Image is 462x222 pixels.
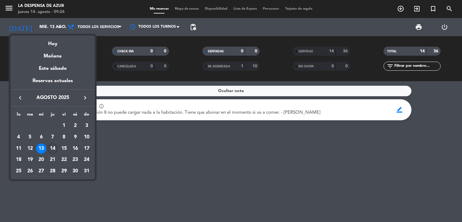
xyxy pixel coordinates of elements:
[58,165,70,177] td: 29 de agosto de 2025
[80,94,91,102] button: keyboard_arrow_right
[59,155,69,165] div: 22
[25,132,35,142] div: 5
[70,165,81,177] td: 30 de agosto de 2025
[81,165,92,177] td: 31 de agosto de 2025
[24,165,36,177] td: 26 de agosto de 2025
[70,111,81,120] th: sábado
[58,120,70,131] td: 1 de agosto de 2025
[59,132,69,142] div: 8
[35,154,47,165] td: 20 de agosto de 2025
[11,77,95,89] div: Reservas actuales
[82,155,92,165] div: 24
[58,111,70,120] th: viernes
[48,132,58,142] div: 7
[58,154,70,165] td: 22 de agosto de 2025
[35,131,47,143] td: 6 de agosto de 2025
[70,155,80,165] div: 23
[25,143,35,154] div: 12
[25,166,35,176] div: 26
[70,166,80,176] div: 30
[82,143,92,154] div: 17
[24,111,36,120] th: martes
[11,35,95,48] div: Hoy
[48,155,58,165] div: 21
[59,143,69,154] div: 15
[36,143,46,154] div: 13
[36,155,46,165] div: 20
[47,143,58,154] td: 14 de agosto de 2025
[14,132,24,142] div: 4
[24,154,36,165] td: 19 de agosto de 2025
[13,111,24,120] th: lunes
[13,154,24,165] td: 18 de agosto de 2025
[82,166,92,176] div: 31
[25,155,35,165] div: 19
[47,165,58,177] td: 28 de agosto de 2025
[14,143,24,154] div: 11
[58,131,70,143] td: 8 de agosto de 2025
[70,120,81,131] td: 2 de agosto de 2025
[13,131,24,143] td: 4 de agosto de 2025
[81,154,92,165] td: 24 de agosto de 2025
[24,131,36,143] td: 5 de agosto de 2025
[70,143,81,154] td: 16 de agosto de 2025
[58,143,70,154] td: 15 de agosto de 2025
[70,121,80,131] div: 2
[13,120,58,131] td: AGO.
[35,165,47,177] td: 27 de agosto de 2025
[81,111,92,120] th: domingo
[14,155,24,165] div: 18
[82,121,92,131] div: 3
[47,111,58,120] th: jueves
[36,132,46,142] div: 6
[47,131,58,143] td: 7 de agosto de 2025
[35,143,47,154] td: 13 de agosto de 2025
[70,143,80,154] div: 16
[70,154,81,165] td: 23 de agosto de 2025
[11,48,95,60] div: Mañana
[13,143,24,154] td: 11 de agosto de 2025
[36,166,46,176] div: 27
[81,143,92,154] td: 17 de agosto de 2025
[59,121,69,131] div: 1
[26,94,80,102] span: agosto 2025
[11,60,95,77] div: Este sábado
[14,166,24,176] div: 25
[47,154,58,165] td: 21 de agosto de 2025
[59,166,69,176] div: 29
[82,132,92,142] div: 10
[70,132,80,142] div: 9
[15,94,26,102] button: keyboard_arrow_left
[24,143,36,154] td: 12 de agosto de 2025
[81,131,92,143] td: 10 de agosto de 2025
[48,143,58,154] div: 14
[82,94,89,101] i: keyboard_arrow_right
[81,120,92,131] td: 3 de agosto de 2025
[13,165,24,177] td: 25 de agosto de 2025
[48,166,58,176] div: 28
[17,94,24,101] i: keyboard_arrow_left
[70,131,81,143] td: 9 de agosto de 2025
[35,111,47,120] th: miércoles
